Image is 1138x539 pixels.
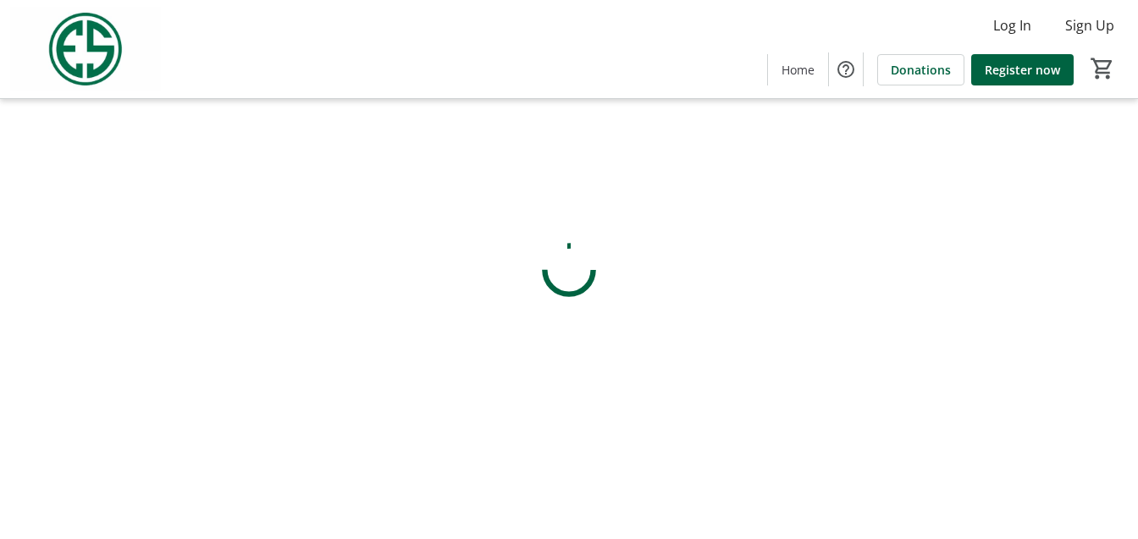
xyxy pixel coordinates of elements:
[971,54,1074,85] a: Register now
[891,61,951,79] span: Donations
[829,52,863,86] button: Help
[10,7,161,91] img: Evans Scholars Foundation's Logo
[993,15,1031,36] span: Log In
[980,12,1045,39] button: Log In
[877,54,964,85] a: Donations
[1052,12,1128,39] button: Sign Up
[1065,15,1114,36] span: Sign Up
[782,61,815,79] span: Home
[985,61,1060,79] span: Register now
[768,54,828,85] a: Home
[1087,53,1118,84] button: Cart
